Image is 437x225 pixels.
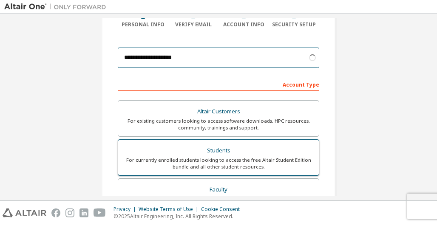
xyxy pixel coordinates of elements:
[94,208,106,217] img: youtube.svg
[123,145,314,157] div: Students
[114,206,139,213] div: Privacy
[79,208,88,217] img: linkedin.svg
[118,21,168,28] div: Personal Info
[3,208,46,217] img: altair_logo.svg
[139,206,201,213] div: Website Terms of Use
[123,118,314,131] div: For existing customers looking to access software downloads, HPC resources, community, trainings ...
[51,208,60,217] img: facebook.svg
[218,21,269,28] div: Account Info
[168,21,219,28] div: Verify Email
[269,21,320,28] div: Security Setup
[123,184,314,196] div: Faculty
[201,206,245,213] div: Cookie Consent
[118,77,319,91] div: Account Type
[65,208,74,217] img: instagram.svg
[4,3,111,11] img: Altair One
[123,195,314,209] div: For faculty & administrators of academic institutions administering students and accessing softwa...
[123,106,314,118] div: Altair Customers
[123,157,314,170] div: For currently enrolled students looking to access the free Altair Student Edition bundle and all ...
[114,213,245,220] p: © 2025 Altair Engineering, Inc. All Rights Reserved.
